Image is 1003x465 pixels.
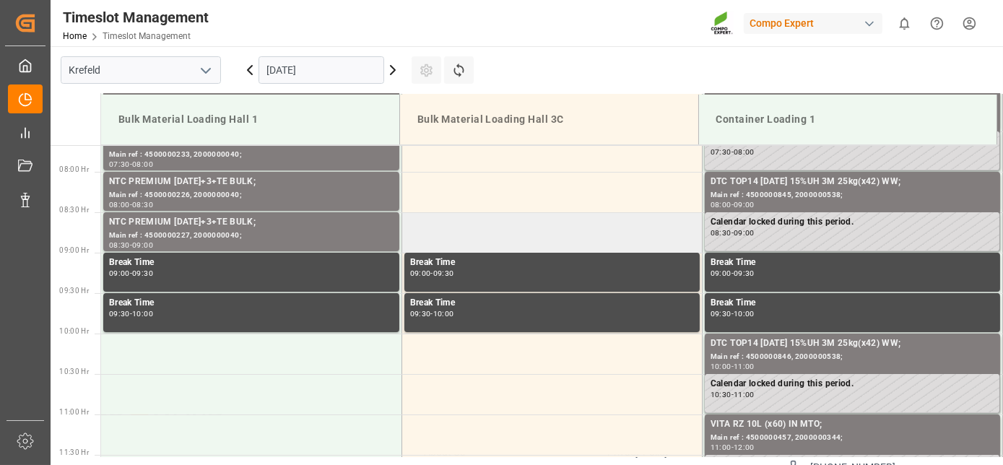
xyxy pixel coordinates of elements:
[711,175,994,189] div: DTC TOP14 [DATE] 15%UH 3M 25kg(x42) WW;
[194,59,216,82] button: open menu
[711,310,731,317] div: 09:30
[731,230,734,236] div: -
[711,417,994,432] div: VITA RZ 10L (x60) IN MTO;
[711,230,731,236] div: 08:30
[132,270,153,277] div: 09:30
[711,256,994,270] div: Break Time
[711,432,994,444] div: Main ref : 4500000457, 2000000344;
[410,256,694,270] div: Break Time
[711,336,994,351] div: DTC TOP14 [DATE] 15%UH 3M 25kg(x42) WW;
[109,256,394,270] div: Break Time
[731,149,734,155] div: -
[888,7,921,40] button: show 0 new notifications
[132,242,153,248] div: 09:00
[130,310,132,317] div: -
[132,310,153,317] div: 10:00
[130,242,132,248] div: -
[412,106,687,133] div: Bulk Material Loading Hall 3C
[410,296,694,310] div: Break Time
[711,201,731,208] div: 08:00
[433,270,454,277] div: 09:30
[130,161,132,168] div: -
[711,444,731,451] div: 11:00
[132,201,153,208] div: 08:30
[711,11,734,36] img: Screenshot%202023-09-29%20at%2010.02.21.png_1712312052.png
[711,363,731,370] div: 10:00
[711,189,994,201] div: Main ref : 4500000845, 2000000538;
[731,444,734,451] div: -
[109,94,394,108] div: NTC PREMIUM [DATE]+3+TE BULK;
[59,327,89,335] span: 10:00 Hr
[130,201,132,208] div: -
[731,270,734,277] div: -
[711,215,994,230] div: Calendar locked during this period.
[109,189,394,201] div: Main ref : 4500000226, 2000000040;
[410,310,431,317] div: 09:30
[711,391,731,398] div: 10:30
[130,270,132,277] div: -
[109,201,130,208] div: 08:00
[731,310,734,317] div: -
[711,94,994,108] div: DTC TOP14 [DATE] 15%UH 3M 25kg(x42) WW;
[109,230,394,242] div: Main ref : 4500000227, 2000000040;
[113,106,388,133] div: Bulk Material Loading Hall 1
[711,377,994,391] div: Calendar locked during this period.
[63,31,87,41] a: Home
[109,149,394,161] div: Main ref : 4500000233, 2000000040;
[711,296,994,310] div: Break Time
[132,161,153,168] div: 08:00
[734,149,755,155] div: 08:00
[430,270,433,277] div: -
[711,351,994,363] div: Main ref : 4500000846, 2000000538;
[109,242,130,248] div: 08:30
[59,287,89,295] span: 09:30 Hr
[734,391,755,398] div: 11:00
[109,310,130,317] div: 09:30
[109,296,394,310] div: Break Time
[734,363,755,370] div: 11:00
[259,56,384,84] input: DD.MM.YYYY
[109,175,394,189] div: NTC PREMIUM [DATE]+3+TE BULK;
[921,7,953,40] button: Help Center
[109,161,130,168] div: 07:30
[711,149,731,155] div: 07:30
[59,408,89,416] span: 11:00 Hr
[744,13,882,34] div: Compo Expert
[430,310,433,317] div: -
[59,246,89,254] span: 09:00 Hr
[59,448,89,456] span: 11:30 Hr
[63,6,209,28] div: Timeslot Management
[734,310,755,317] div: 10:00
[734,201,755,208] div: 09:00
[731,201,734,208] div: -
[731,363,734,370] div: -
[711,270,731,277] div: 09:00
[59,165,89,173] span: 08:00 Hr
[59,368,89,375] span: 10:30 Hr
[744,9,888,37] button: Compo Expert
[711,106,986,133] div: Container Loading 1
[734,230,755,236] div: 09:00
[734,444,755,451] div: 12:00
[410,270,431,277] div: 09:00
[61,56,221,84] input: Type to search/select
[731,391,734,398] div: -
[433,310,454,317] div: 10:00
[109,215,394,230] div: NTC PREMIUM [DATE]+3+TE BULK;
[734,270,755,277] div: 09:30
[59,206,89,214] span: 08:30 Hr
[109,270,130,277] div: 09:00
